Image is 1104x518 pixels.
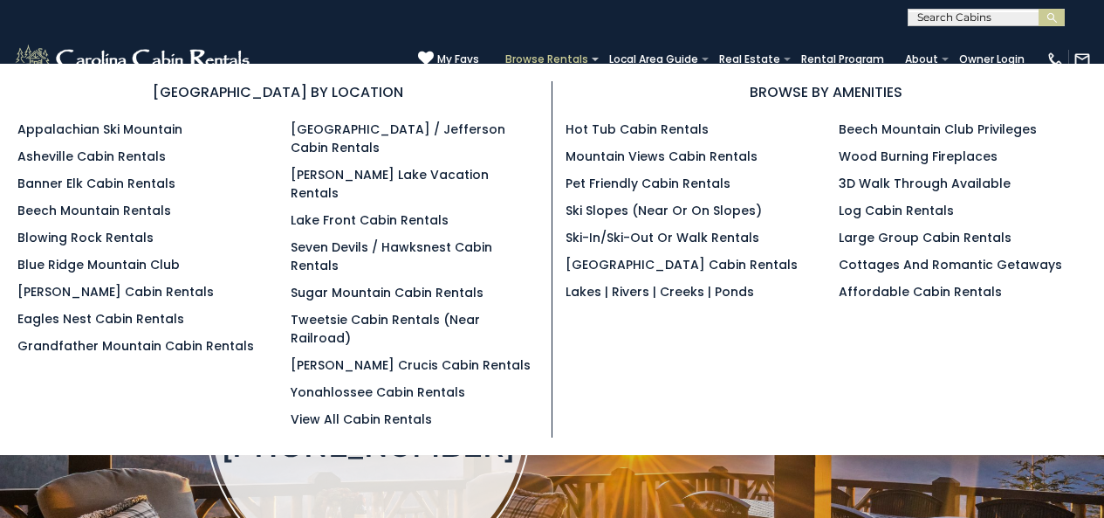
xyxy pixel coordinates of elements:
[839,148,998,165] a: Wood Burning Fireplaces
[566,283,754,300] a: Lakes | Rivers | Creeks | Ponds
[1046,51,1064,68] img: phone-regular-white.png
[291,121,505,156] a: [GEOGRAPHIC_DATA] / Jefferson Cabin Rentals
[291,166,489,202] a: [PERSON_NAME] Lake Vacation Rentals
[839,283,1002,300] a: Affordable Cabin Rentals
[839,256,1062,273] a: Cottages and Romantic Getaways
[17,256,180,273] a: Blue Ridge Mountain Club
[418,51,479,68] a: My Favs
[950,47,1033,72] a: Owner Login
[896,47,947,72] a: About
[291,211,449,229] a: Lake Front Cabin Rentals
[839,229,1011,246] a: Large Group Cabin Rentals
[437,52,479,67] span: My Favs
[17,175,175,192] a: Banner Elk Cabin Rentals
[710,47,789,72] a: Real Estate
[17,283,214,300] a: [PERSON_NAME] Cabin Rentals
[566,175,730,192] a: Pet Friendly Cabin Rentals
[792,47,893,72] a: Rental Program
[839,202,954,219] a: Log Cabin Rentals
[291,383,465,401] a: Yonahlossee Cabin Rentals
[17,202,171,219] a: Beech Mountain Rentals
[17,81,538,103] h3: [GEOGRAPHIC_DATA] BY LOCATION
[566,256,798,273] a: [GEOGRAPHIC_DATA] Cabin Rentals
[291,238,492,274] a: Seven Devils / Hawksnest Cabin Rentals
[17,148,166,165] a: Asheville Cabin Rentals
[1073,51,1091,68] img: mail-regular-white.png
[497,47,597,72] a: Browse Rentals
[566,121,709,138] a: Hot Tub Cabin Rentals
[839,121,1037,138] a: Beech Mountain Club Privileges
[839,175,1011,192] a: 3D Walk Through Available
[566,81,1087,103] h3: BROWSE BY AMENITIES
[291,356,531,374] a: [PERSON_NAME] Crucis Cabin Rentals
[17,121,182,138] a: Appalachian Ski Mountain
[566,229,759,246] a: Ski-in/Ski-Out or Walk Rentals
[291,284,483,301] a: Sugar Mountain Cabin Rentals
[291,411,432,428] a: View All Cabin Rentals
[13,42,255,77] img: White-1-2.png
[600,47,707,72] a: Local Area Guide
[17,310,184,328] a: Eagles Nest Cabin Rentals
[17,337,254,355] a: Grandfather Mountain Cabin Rentals
[566,148,758,165] a: Mountain Views Cabin Rentals
[566,202,762,219] a: Ski Slopes (Near or On Slopes)
[17,229,154,246] a: Blowing Rock Rentals
[291,311,480,347] a: Tweetsie Cabin Rentals (Near Railroad)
